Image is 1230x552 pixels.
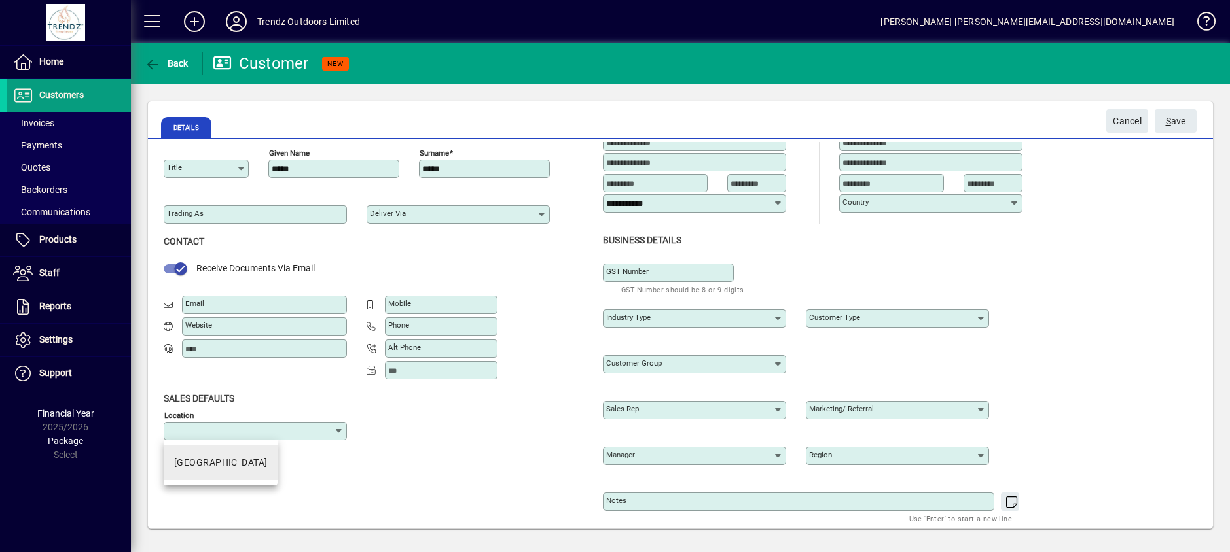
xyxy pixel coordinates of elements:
span: Business details [603,235,681,245]
span: Payments [13,140,62,150]
span: Support [39,368,72,378]
a: Staff [7,257,131,290]
div: [GEOGRAPHIC_DATA] [174,456,267,470]
mat-option: New Plymouth [164,445,278,480]
mat-label: Region [809,450,832,459]
mat-label: Location [164,410,194,419]
button: Save [1155,109,1197,133]
mat-label: Industry type [606,313,651,322]
span: Financial Year [37,408,94,419]
button: Profile [215,10,257,33]
span: Sales defaults [164,393,234,404]
a: Quotes [7,156,131,179]
a: Products [7,224,131,256]
mat-label: Surname [420,148,449,158]
mat-label: Mobile [388,299,411,308]
mat-label: Sales rep [606,404,639,413]
span: Details [161,117,211,138]
span: NEW [327,60,344,68]
button: Back [141,52,192,75]
span: Cancel [1113,111,1142,132]
a: Invoices [7,112,131,134]
span: Home [39,56,63,67]
a: Home [7,46,131,78]
span: Settings [39,334,73,345]
span: Customers [39,90,84,100]
mat-label: Email [185,299,204,308]
mat-label: Title [167,163,182,172]
mat-hint: Use 'Enter' to start a new line [909,511,1012,526]
span: ave [1166,111,1186,132]
a: Knowledge Base [1187,3,1214,45]
div: Trendz Outdoors Limited [257,11,360,32]
span: S [1166,116,1171,126]
mat-hint: GST Number should be 8 or 9 digits [621,282,744,297]
mat-label: Deliver via [370,209,406,218]
span: Reports [39,301,71,311]
mat-label: Trading as [167,209,204,218]
span: Products [39,234,77,245]
span: Receive Documents Via Email [196,263,315,273]
mat-label: Customer group [606,358,662,368]
mat-label: Phone [388,320,409,330]
span: Quotes [13,162,50,173]
mat-label: Notes [606,496,626,505]
span: Contact [164,236,204,247]
div: [PERSON_NAME] [PERSON_NAME][EMAIL_ADDRESS][DOMAIN_NAME] [880,11,1174,32]
mat-label: Customer type [809,313,860,322]
span: Package [48,436,83,446]
app-page-header-button: Back [131,52,203,75]
span: Back [145,58,189,69]
a: Settings [7,324,131,356]
button: Cancel [1106,109,1148,133]
mat-label: Manager [606,450,635,459]
span: Staff [39,267,60,278]
mat-label: Given name [269,148,310,158]
mat-label: Alt Phone [388,343,421,352]
span: Invoices [13,118,54,128]
mat-label: GST Number [606,267,649,276]
mat-label: Marketing/ Referral [809,404,874,413]
div: Customer [213,53,309,74]
span: Communications [13,207,90,217]
a: Reports [7,290,131,323]
mat-label: Website [185,320,212,330]
a: Payments [7,134,131,156]
span: Backorders [13,184,67,195]
a: Support [7,357,131,390]
button: Add [173,10,215,33]
mat-label: Country [842,198,869,207]
a: Communications [7,201,131,223]
a: Backorders [7,179,131,201]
